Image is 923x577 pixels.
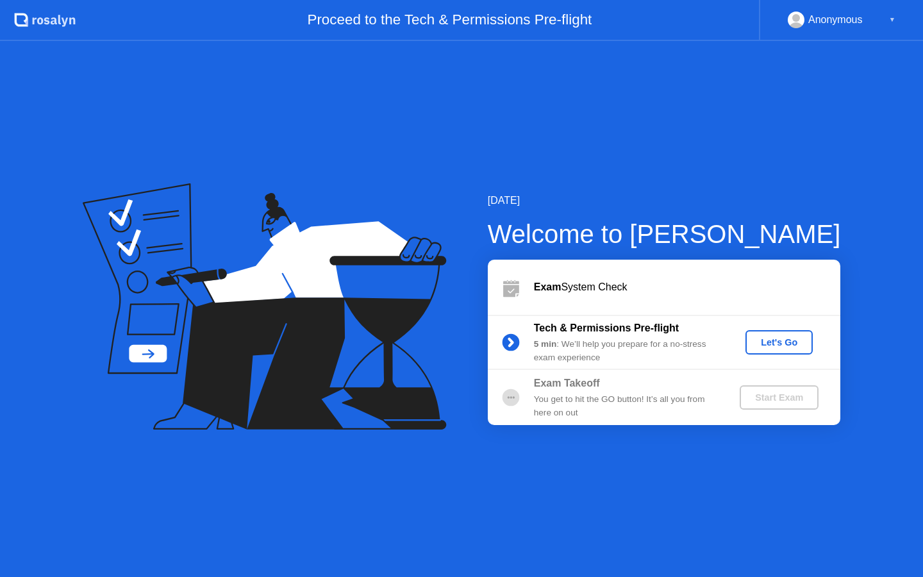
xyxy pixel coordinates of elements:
div: System Check [534,280,840,295]
b: Tech & Permissions Pre-flight [534,322,679,333]
b: Exam [534,281,561,292]
div: Welcome to [PERSON_NAME] [488,215,841,253]
button: Let's Go [745,330,813,355]
div: ▼ [889,12,895,28]
div: Anonymous [808,12,863,28]
div: Let's Go [751,337,808,347]
div: [DATE] [488,193,841,208]
button: Start Exam [740,385,819,410]
div: : We’ll help you prepare for a no-stress exam experience [534,338,719,364]
div: Start Exam [745,392,813,403]
b: 5 min [534,339,557,349]
b: Exam Takeoff [534,378,600,389]
div: You get to hit the GO button! It’s all you from here on out [534,393,719,419]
